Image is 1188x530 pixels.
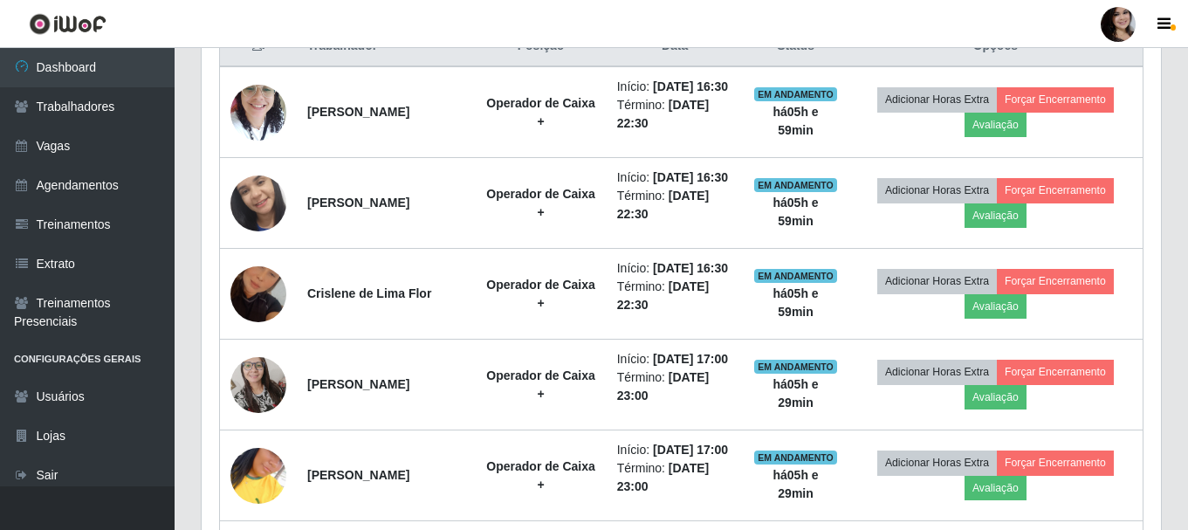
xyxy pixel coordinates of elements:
[617,278,733,314] li: Término:
[754,178,837,192] span: EM ANDAMENTO
[653,170,728,184] time: [DATE] 16:30
[230,141,286,265] img: 1708293038920.jpeg
[877,269,997,293] button: Adicionar Horas Extra
[307,286,431,300] strong: Crislene de Lima Flor
[307,105,409,119] strong: [PERSON_NAME]
[307,468,409,482] strong: [PERSON_NAME]
[230,75,286,149] img: 1739952008601.jpeg
[653,352,728,366] time: [DATE] 17:00
[877,451,997,475] button: Adicionar Horas Extra
[997,269,1114,293] button: Forçar Encerramento
[754,360,837,374] span: EM ANDAMENTO
[307,377,409,391] strong: [PERSON_NAME]
[754,269,837,283] span: EM ANDAMENTO
[997,451,1114,475] button: Forçar Encerramento
[877,178,997,203] button: Adicionar Horas Extra
[773,105,818,137] strong: há 05 h e 59 min
[230,347,286,422] img: 1672061092680.jpeg
[997,360,1114,384] button: Forçar Encerramento
[653,443,728,457] time: [DATE] 17:00
[486,278,595,310] strong: Operador de Caixa +
[230,244,286,344] img: 1710860479647.jpeg
[617,350,733,368] li: Início:
[773,468,818,500] strong: há 05 h e 29 min
[877,87,997,112] button: Adicionar Horas Extra
[617,78,733,96] li: Início:
[617,259,733,278] li: Início:
[307,196,409,210] strong: [PERSON_NAME]
[653,261,728,275] time: [DATE] 16:30
[486,187,595,219] strong: Operador de Caixa +
[754,87,837,101] span: EM ANDAMENTO
[773,286,818,319] strong: há 05 h e 59 min
[773,196,818,228] strong: há 05 h e 59 min
[965,294,1027,319] button: Avaliação
[486,368,595,401] strong: Operador de Caixa +
[617,459,733,496] li: Término:
[230,426,286,526] img: 1683920457997.jpeg
[617,96,733,133] li: Término:
[617,441,733,459] li: Início:
[997,178,1114,203] button: Forçar Encerramento
[965,203,1027,228] button: Avaliação
[617,368,733,405] li: Término:
[29,13,106,35] img: CoreUI Logo
[617,169,733,187] li: Início:
[965,476,1027,500] button: Avaliação
[773,377,818,410] strong: há 05 h e 29 min
[877,360,997,384] button: Adicionar Horas Extra
[486,96,595,128] strong: Operador de Caixa +
[754,451,837,465] span: EM ANDAMENTO
[965,385,1027,410] button: Avaliação
[617,187,733,224] li: Término:
[653,79,728,93] time: [DATE] 16:30
[997,87,1114,112] button: Forçar Encerramento
[486,459,595,492] strong: Operador de Caixa +
[965,113,1027,137] button: Avaliação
